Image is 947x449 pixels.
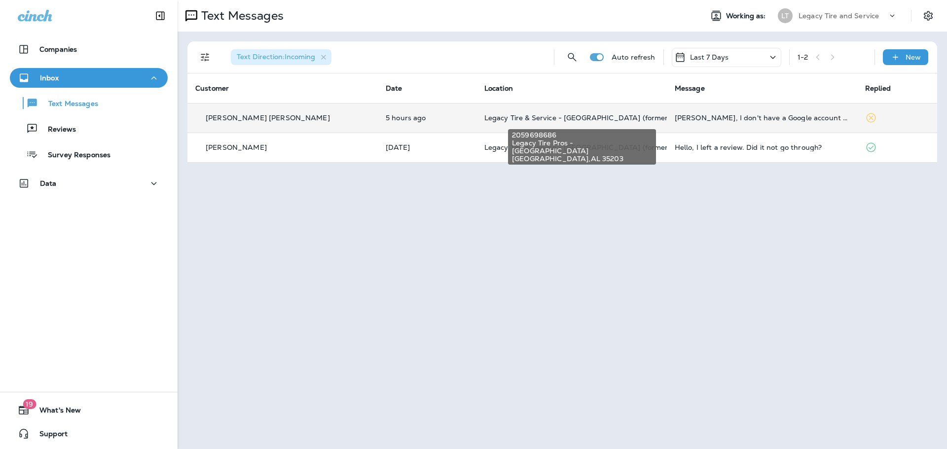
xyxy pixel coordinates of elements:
[386,114,469,122] p: Sep 18, 2025 08:11 AM
[10,68,168,88] button: Inbox
[40,74,59,82] p: Inbox
[512,131,652,139] span: 2059698686
[206,114,330,122] p: [PERSON_NAME] [PERSON_NAME]
[386,84,402,93] span: Date
[484,113,763,122] span: Legacy Tire & Service - [GEOGRAPHIC_DATA] (formerly Magic City Tire & Service)
[675,143,849,151] div: Hello, I left a review. Did it not go through?
[146,6,174,26] button: Collapse Sidebar
[512,139,652,155] span: Legacy Tire Pros - [GEOGRAPHIC_DATA]
[798,53,808,61] div: 1 - 2
[197,8,284,23] p: Text Messages
[10,39,168,59] button: Companies
[562,47,582,67] button: Search Messages
[386,143,469,151] p: Sep 11, 2025 08:11 AM
[612,53,656,61] p: Auto refresh
[38,125,76,135] p: Reviews
[919,7,937,25] button: Settings
[675,114,849,122] div: Brandon, I don't have a Google account so I can't leave a review. Sorry. Mike
[195,84,229,93] span: Customer
[10,118,168,139] button: Reviews
[690,53,729,61] p: Last 7 Days
[10,400,168,420] button: 19What's New
[675,84,705,93] span: Message
[38,100,98,109] p: Text Messages
[484,84,513,93] span: Location
[206,143,267,151] p: [PERSON_NAME]
[39,45,77,53] p: Companies
[30,406,81,418] span: What's New
[231,49,331,65] div: Text Direction:Incoming
[799,12,879,20] p: Legacy Tire and Service
[484,143,763,152] span: Legacy Tire & Service - [GEOGRAPHIC_DATA] (formerly Magic City Tire & Service)
[778,8,793,23] div: LT
[237,52,315,61] span: Text Direction : Incoming
[10,173,168,193] button: Data
[40,179,57,187] p: Data
[906,53,921,61] p: New
[865,84,891,93] span: Replied
[10,424,168,444] button: Support
[195,47,215,67] button: Filters
[10,144,168,165] button: Survey Responses
[30,430,68,442] span: Support
[10,93,168,113] button: Text Messages
[512,155,652,163] span: [GEOGRAPHIC_DATA] , AL 35203
[38,151,110,160] p: Survey Responses
[23,399,36,409] span: 19
[726,12,768,20] span: Working as:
